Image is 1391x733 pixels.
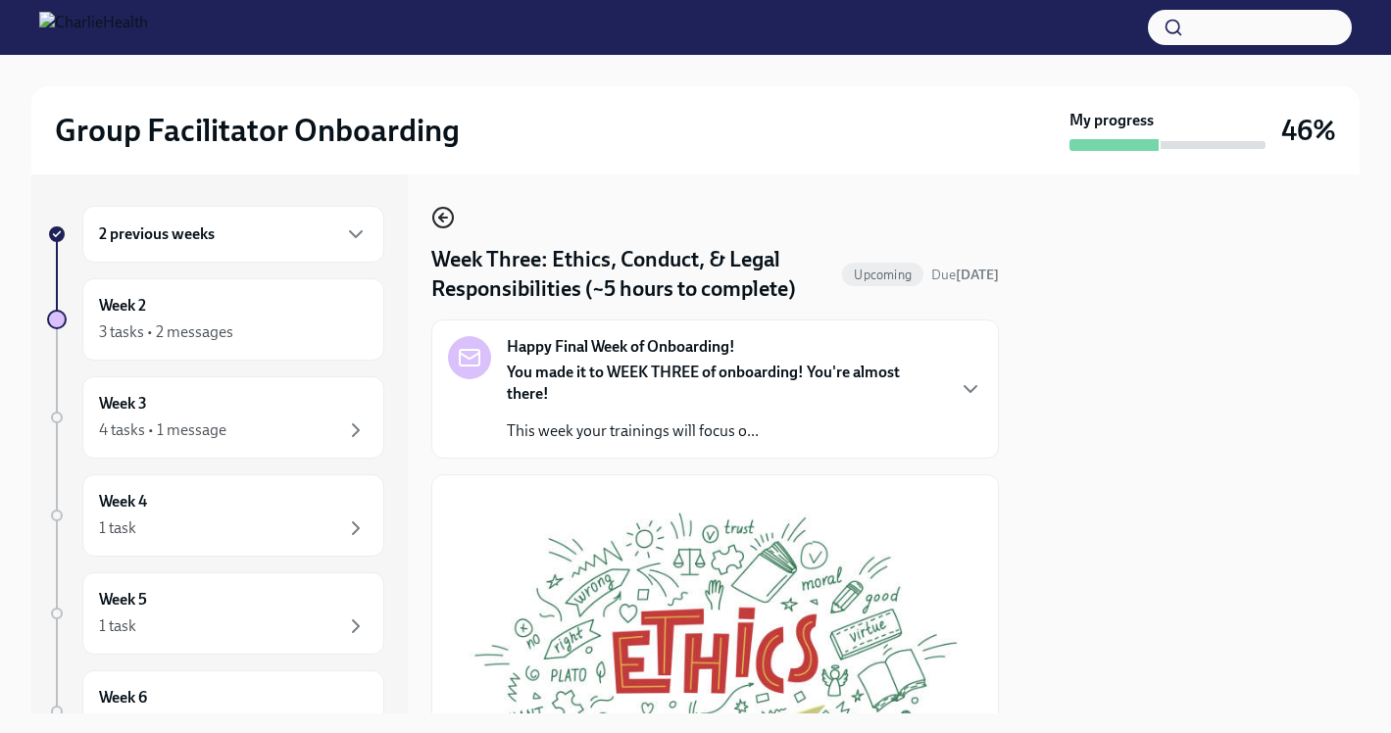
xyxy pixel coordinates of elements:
strong: [DATE] [956,267,999,283]
span: Due [931,267,999,283]
strong: Happy Final Week of Onboarding! [507,336,735,358]
a: Week 41 task [47,474,384,557]
a: Week 51 task [47,572,384,655]
div: 3 tasks • 2 messages [99,321,233,343]
h4: Week Three: Ethics, Conduct, & Legal Responsibilities (~5 hours to complete) [431,245,834,304]
h6: Week 5 [99,589,147,611]
div: 2 previous weeks [82,206,384,263]
a: Week 23 tasks • 2 messages [47,278,384,361]
h6: Week 4 [99,491,147,513]
h6: Week 2 [99,295,146,317]
div: 1 task [99,615,136,637]
p: This week your trainings will focus o... [507,420,943,442]
h6: 2 previous weeks [99,223,215,245]
strong: My progress [1069,110,1154,131]
span: August 25th, 2025 09:00 [931,266,999,284]
span: Upcoming [842,268,923,282]
h3: 46% [1281,113,1336,148]
h2: Group Facilitator Onboarding [55,111,460,150]
h6: Week 3 [99,393,147,415]
div: 4 tasks • 1 message [99,419,226,441]
div: 1 task [99,517,136,539]
strong: You made it to WEEK THREE of onboarding! You're almost there! [507,363,900,403]
a: Week 34 tasks • 1 message [47,376,384,459]
h6: Week 6 [99,687,147,709]
img: CharlieHealth [39,12,148,43]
